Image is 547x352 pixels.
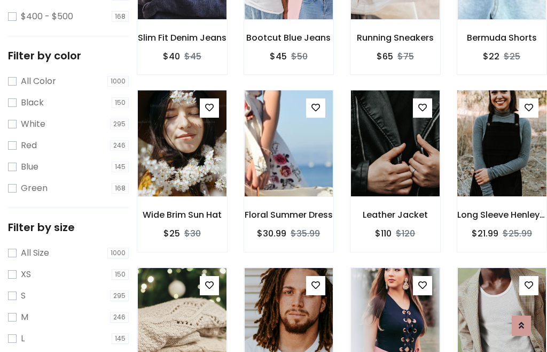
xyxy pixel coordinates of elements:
label: Blue [21,160,38,173]
h6: Bootcut Blue Jeans [244,33,334,43]
h6: $40 [163,51,180,62]
h6: Leather Jacket [350,210,440,220]
span: 1000 [107,248,129,258]
h6: Bermuda Shorts [457,33,547,43]
label: Red [21,139,37,152]
label: $400 - $500 [21,10,73,23]
label: Green [21,182,48,195]
span: 295 [110,290,129,301]
h6: $65 [377,51,393,62]
h6: $21.99 [472,228,498,239]
h6: Slim Fit Denim Jeans [137,33,227,43]
h6: $110 [375,228,392,239]
span: 246 [110,312,129,323]
label: M [21,311,28,324]
span: 168 [112,183,129,194]
del: $50 [291,50,308,63]
label: All Color [21,75,56,88]
del: $75 [397,50,414,63]
span: 1000 [107,76,129,87]
h6: Running Sneakers [350,33,440,43]
span: 150 [112,269,129,280]
span: 145 [112,162,129,172]
span: 295 [110,119,129,129]
h6: $30.99 [257,228,286,239]
span: 150 [112,97,129,108]
h6: Wide Brim Sun Hat [137,210,227,220]
h5: Filter by color [8,49,129,62]
del: $25 [504,50,520,63]
span: 246 [110,140,129,151]
h6: $25 [163,228,180,239]
label: White [21,118,45,131]
h6: Floral Summer Dress [244,210,334,220]
h6: $22 [483,51,499,62]
span: 145 [112,333,129,344]
h6: $45 [270,51,287,62]
label: L [21,332,25,345]
label: Black [21,96,44,109]
h6: Long Sleeve Henley T-Shirt [457,210,547,220]
label: All Size [21,247,49,259]
del: $120 [396,227,415,240]
del: $45 [184,50,201,63]
del: $30 [184,227,201,240]
span: 168 [112,11,129,22]
label: S [21,289,26,302]
del: $35.99 [291,227,320,240]
h5: Filter by size [8,221,129,234]
label: XS [21,268,31,281]
del: $25.99 [503,227,532,240]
